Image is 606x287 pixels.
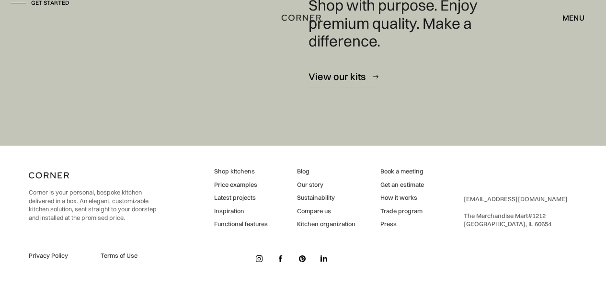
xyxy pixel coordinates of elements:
a: How it works [380,194,424,202]
a: Inspiration [214,207,268,216]
a: Book a meeting [380,167,424,176]
a: Get an estimate [380,181,424,189]
a: Shop kitchens [214,167,268,176]
a: Blog [297,167,355,176]
p: Corner is your personal, bespoke kitchen delivered in a box. An elegant, customizable kitchen sol... [29,188,161,222]
a: home [282,11,325,24]
a: Functional features [214,220,268,229]
div: menu [562,14,584,22]
a: Price examples [214,181,268,189]
a: Compare us [297,207,355,216]
a: View our kits [309,65,378,88]
a: Kitchen organization [297,220,355,229]
div: ‍ The Merchandise Mart #1212 ‍ [GEOGRAPHIC_DATA], IL 60654 [464,195,568,229]
a: Sustainability [297,194,355,202]
div: menu [553,10,584,26]
a: Press [380,220,424,229]
a: Privacy Policy [29,252,89,260]
a: [EMAIL_ADDRESS][DOMAIN_NAME] [464,195,568,203]
a: Our story [297,181,355,189]
div: View our kits [309,70,366,83]
a: Latest projects [214,194,268,202]
a: Trade program [380,207,424,216]
a: Terms of Use [101,252,161,260]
